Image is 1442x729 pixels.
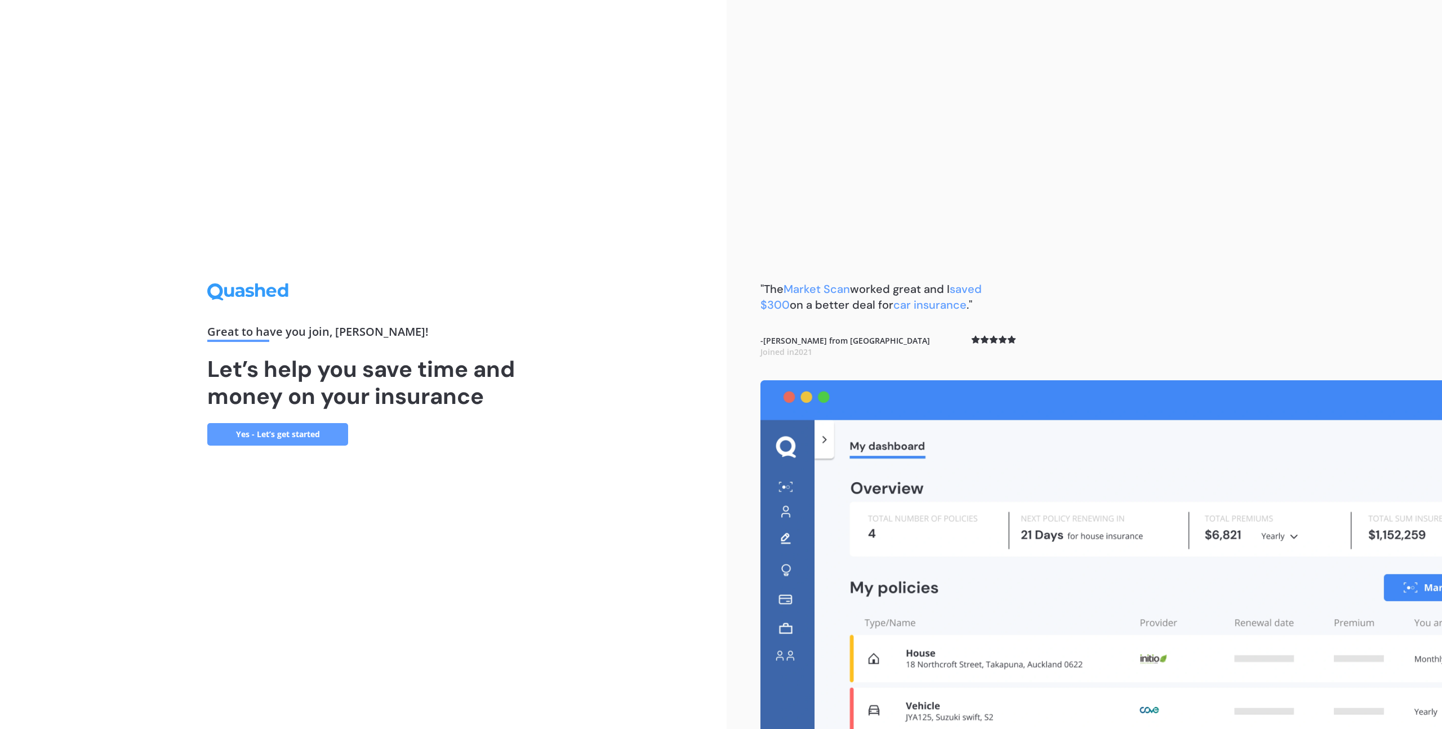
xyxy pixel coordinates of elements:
div: Great to have you join , [PERSON_NAME] ! [207,326,519,342]
span: Joined in 2021 [760,346,812,357]
h1: Let’s help you save time and money on your insurance [207,355,519,410]
a: Yes - Let’s get started [207,423,348,446]
img: dashboard.webp [760,380,1442,729]
span: saved $300 [760,282,982,312]
span: Market Scan [784,282,850,296]
b: "The worked great and I on a better deal for ." [760,282,982,312]
span: car insurance [893,297,967,312]
b: - [PERSON_NAME] from [GEOGRAPHIC_DATA] [760,335,930,357]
